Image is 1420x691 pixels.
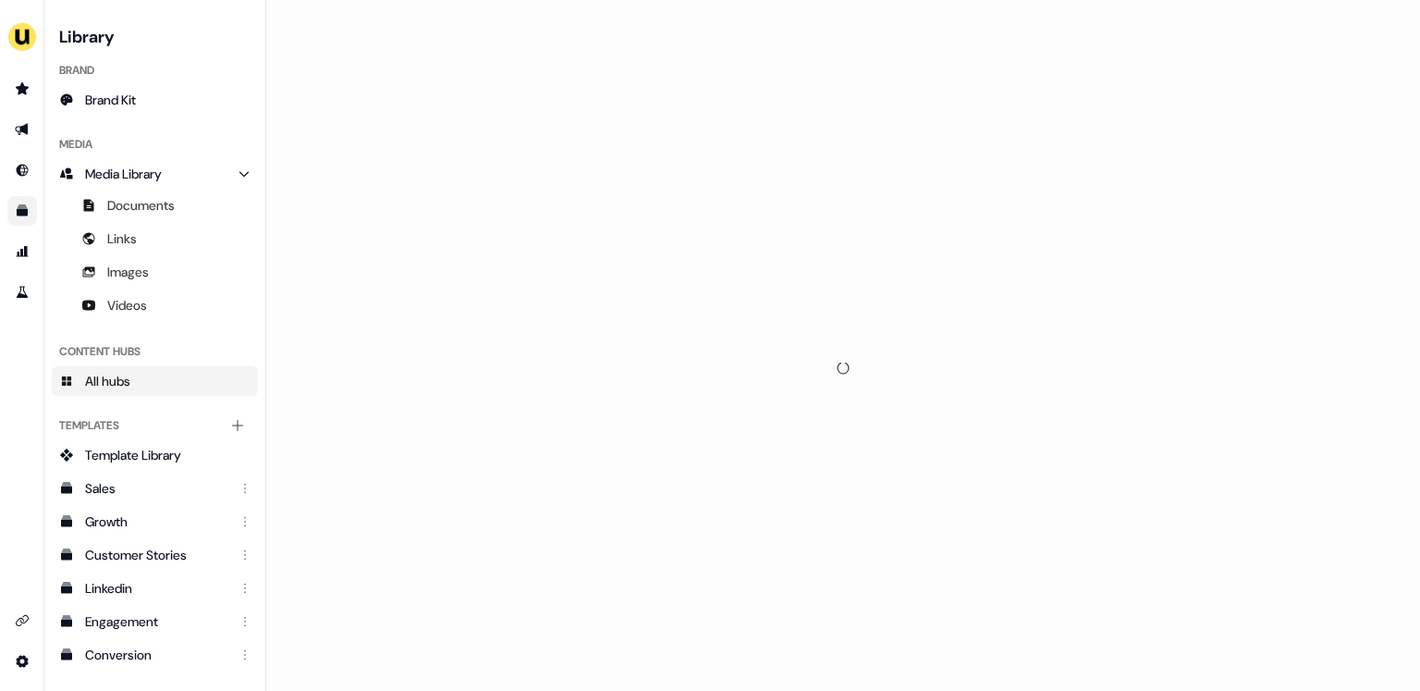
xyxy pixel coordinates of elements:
span: Videos [107,296,147,315]
a: Conversion [52,640,258,670]
div: Customer Stories [85,546,228,564]
a: Links [52,224,258,253]
a: All hubs [52,366,258,396]
span: Images [107,263,149,281]
div: Media [52,130,258,159]
a: Go to outbound experience [7,115,37,144]
div: Sales [85,479,228,498]
div: Engagement [85,612,228,631]
a: Go to Inbound [7,155,37,185]
a: Sales [52,474,258,503]
div: Templates [52,411,258,440]
span: Links [107,229,137,248]
div: Content Hubs [52,337,258,366]
a: Documents [52,191,258,220]
a: Engagement [52,607,258,636]
span: Template Library [85,446,181,464]
span: Documents [107,196,175,215]
a: Videos [52,290,258,320]
a: Brand Kit [52,85,258,115]
a: Linkedin [52,574,258,603]
a: Go to prospects [7,74,37,104]
a: Go to attribution [7,237,37,266]
a: Growth [52,507,258,537]
a: Media Library [52,159,258,189]
span: All hubs [85,372,130,390]
a: Go to experiments [7,278,37,307]
a: Go to templates [7,196,37,226]
div: Brand [52,56,258,85]
a: Customer Stories [52,540,258,570]
a: Go to integrations [7,606,37,635]
a: Template Library [52,440,258,470]
span: Brand Kit [85,91,136,109]
div: Conversion [85,646,228,664]
div: Growth [85,512,228,531]
span: Media Library [85,165,162,183]
div: Linkedin [85,579,228,598]
a: Go to integrations [7,647,37,676]
h3: Library [52,22,258,48]
a: Images [52,257,258,287]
